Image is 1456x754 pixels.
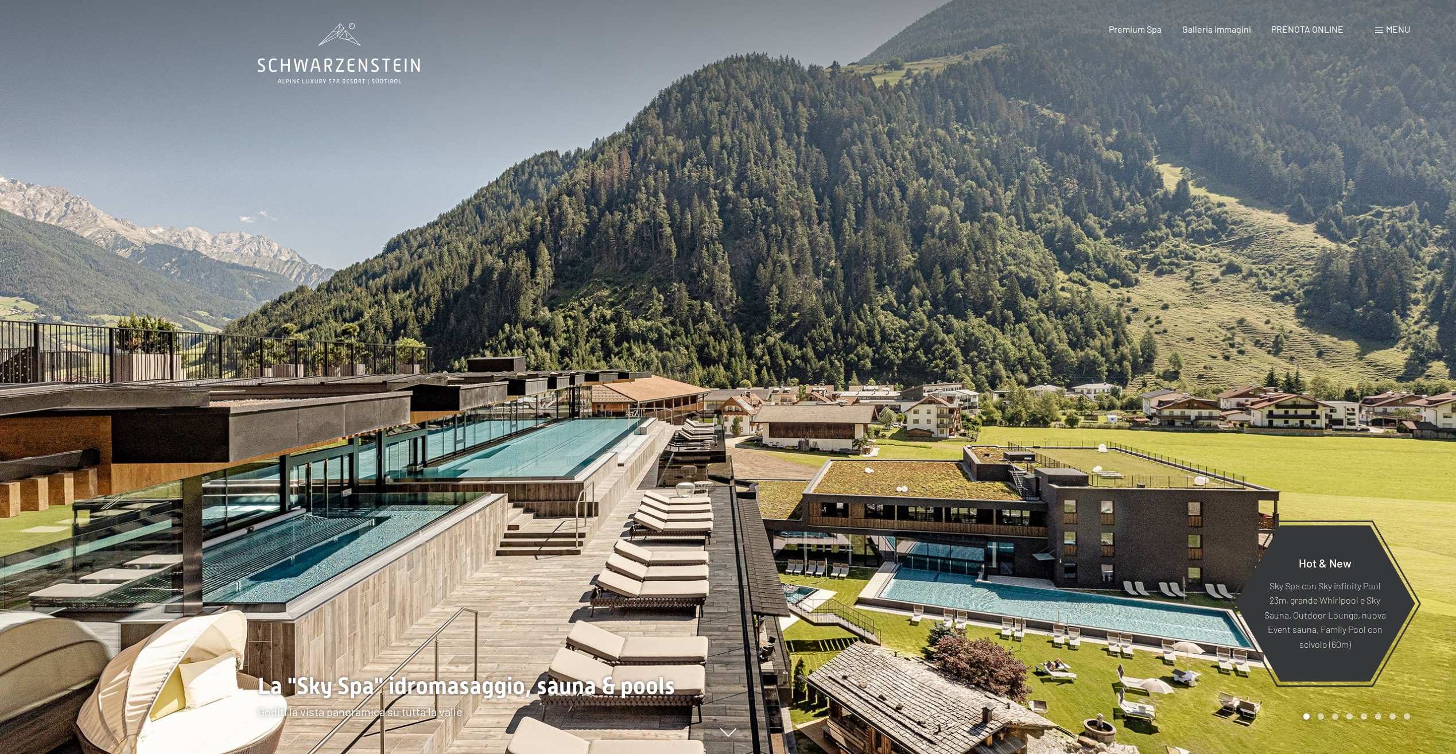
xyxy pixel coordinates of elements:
[1404,713,1410,720] div: Carousel Page 8
[1346,713,1353,720] div: Carousel Page 4
[1375,713,1381,720] div: Carousel Page 6
[1318,713,1324,720] div: Carousel Page 2
[1299,555,1352,569] span: Hot & New
[1182,24,1251,34] a: Galleria immagini
[1263,578,1387,651] p: Sky Spa con Sky infinity Pool 23m, grande Whirlpool e Sky Sauna, Outdoor Lounge, nuova Event saun...
[1299,713,1410,720] div: Carousel Pagination
[1234,524,1416,682] a: Hot & New Sky Spa con Sky infinity Pool 23m, grande Whirlpool e Sky Sauna, Outdoor Lounge, nuova ...
[1303,713,1310,720] div: Carousel Page 1 (Current Slide)
[1386,24,1410,34] span: Menu
[1332,713,1338,720] div: Carousel Page 3
[1271,24,1344,34] a: PRENOTA ONLINE
[1361,713,1367,720] div: Carousel Page 5
[1109,24,1162,34] a: Premium Spa
[1389,713,1396,720] div: Carousel Page 7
